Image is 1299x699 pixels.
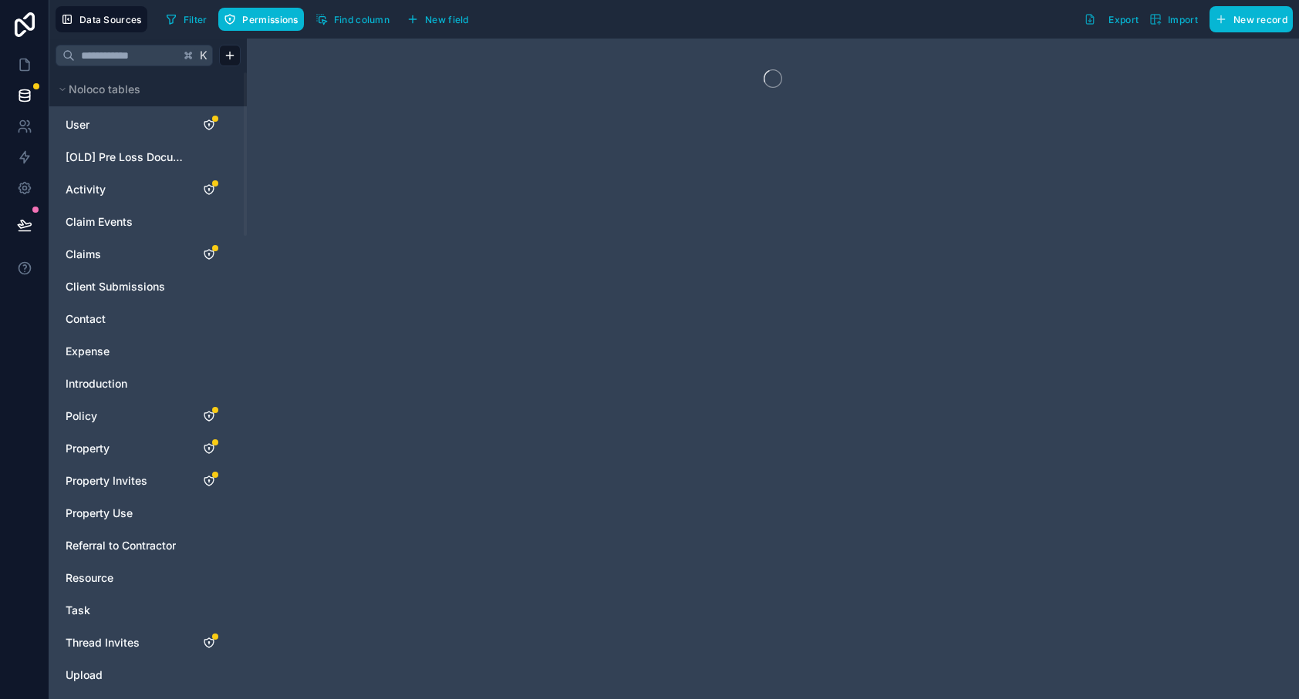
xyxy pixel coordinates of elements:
span: Activity [66,182,106,197]
div: Property Invites [59,469,238,493]
span: Thread Invites [66,635,140,650]
a: New record [1203,6,1293,32]
a: Permissions [218,8,309,31]
a: Introduction [66,376,184,392]
button: Export [1078,6,1144,32]
span: New record [1233,14,1287,25]
a: Upload [66,667,184,683]
span: Client Submissions [66,279,165,294]
span: Import [1168,14,1198,25]
div: Contact [59,307,238,331]
div: Expense [59,339,238,364]
a: Activity [66,182,184,197]
span: Expense [66,344,110,359]
div: Activity [59,177,238,202]
span: Policy [66,408,97,424]
span: Upload [66,667,103,683]
div: Task [59,598,238,623]
a: Resource [66,570,184,586]
span: Claims [66,247,101,262]
a: Claim Events [66,214,184,230]
button: Find column [310,8,395,31]
span: New field [425,14,469,25]
div: Claims [59,242,238,267]
div: Upload [59,663,238,687]
span: Contact [66,311,106,327]
span: Filter [184,14,208,25]
a: Property Use [66,506,184,521]
div: Thread Invites [59,630,238,655]
span: Referral to Contractor [66,538,176,553]
a: Referral to Contractor [66,538,184,553]
span: K [198,50,209,61]
div: Resource [59,566,238,590]
a: Claims [66,247,184,262]
span: Noloco tables [69,82,140,97]
a: Task [66,603,184,618]
span: Find column [334,14,390,25]
a: Policy [66,408,184,424]
button: New record [1210,6,1293,32]
a: [OLD] Pre Loss Documentation [66,150,184,165]
div: [OLD] Pre Loss Documentation [59,145,238,170]
span: Export [1108,14,1139,25]
div: User [59,113,238,137]
a: Expense [66,344,184,359]
button: Data Sources [56,6,147,32]
span: Data Sources [79,14,142,25]
a: Contact [66,311,184,327]
span: Permissions [242,14,298,25]
a: Client Submissions [66,279,184,294]
span: Property [66,441,110,456]
div: Property Use [59,501,238,526]
span: Resource [66,570,113,586]
button: Permissions [218,8,303,31]
span: Introduction [66,376,127,392]
div: Claim Events [59,210,238,234]
div: Client Submissions [59,274,238,299]
div: Property [59,436,238,461]
button: Filter [160,8,213,31]
a: User [66,117,184,133]
a: Property [66,441,184,456]
span: Property Use [66,506,133,521]
button: New field [401,8,474,31]
span: Property Invites [66,473,147,489]
span: Claim Events [66,214,133,230]
button: Import [1144,6,1203,32]
span: Task [66,603,90,618]
a: Property Invites [66,473,184,489]
div: Referral to Contractor [59,533,238,558]
span: User [66,117,89,133]
div: Introduction [59,371,238,396]
div: Policy [59,404,238,428]
button: Noloco tables [56,79,231,100]
a: Thread Invites [66,635,184,650]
